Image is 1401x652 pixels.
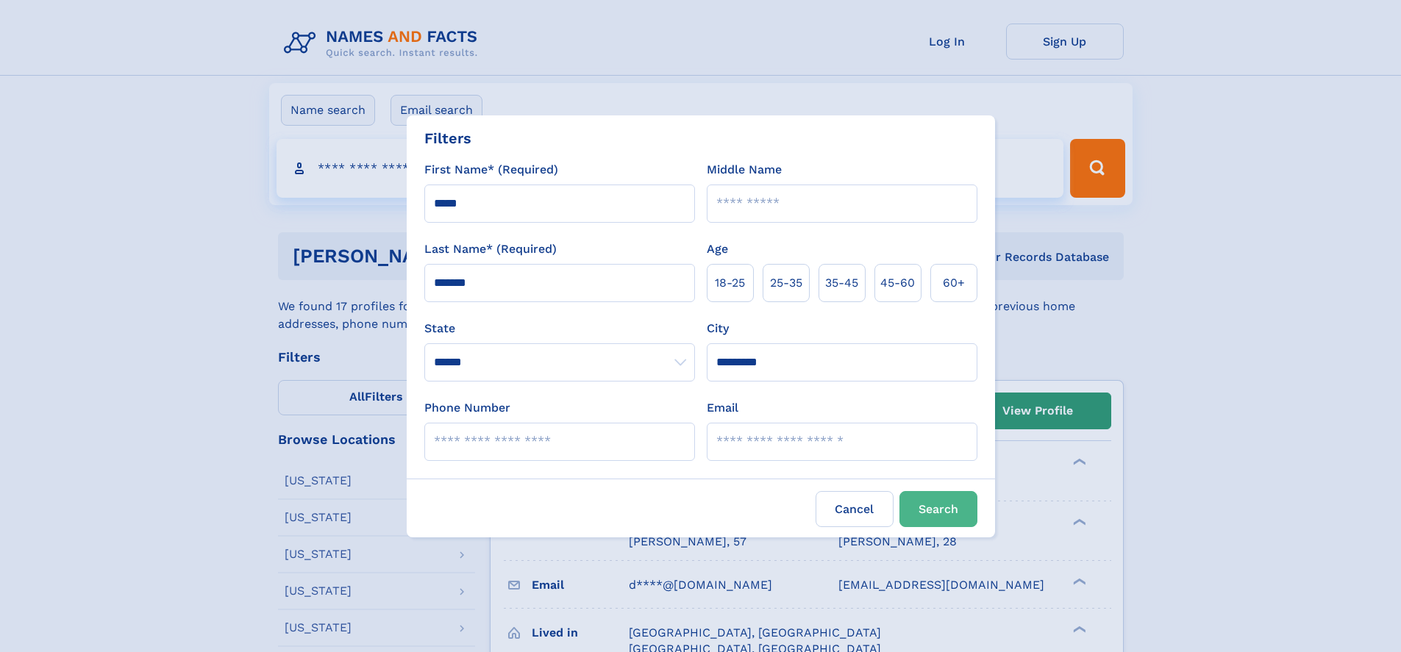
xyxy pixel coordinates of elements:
[943,274,965,292] span: 60+
[715,274,745,292] span: 18‑25
[770,274,802,292] span: 25‑35
[424,399,510,417] label: Phone Number
[880,274,915,292] span: 45‑60
[707,320,729,337] label: City
[816,491,894,527] label: Cancel
[707,161,782,179] label: Middle Name
[424,320,695,337] label: State
[707,399,738,417] label: Email
[424,127,471,149] div: Filters
[825,274,858,292] span: 35‑45
[424,240,557,258] label: Last Name* (Required)
[899,491,977,527] button: Search
[707,240,728,258] label: Age
[424,161,558,179] label: First Name* (Required)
